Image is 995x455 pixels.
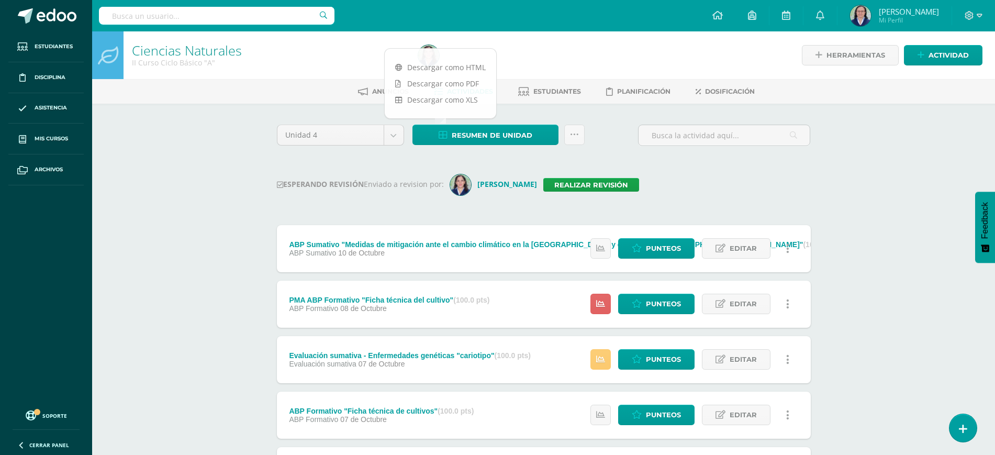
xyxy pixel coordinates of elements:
[453,296,489,304] strong: (100.0 pts)
[495,351,531,360] strong: (100.0 pts)
[132,43,406,58] h1: Ciencias Naturales
[730,405,757,425] span: Editar
[8,93,84,124] a: Asistencia
[975,192,995,263] button: Feedback - Mostrar encuesta
[358,83,409,100] a: Anuncios
[8,31,84,62] a: Estudiantes
[35,104,67,112] span: Asistencia
[35,42,73,51] span: Estudiantes
[618,349,695,370] a: Punteos
[42,412,67,419] span: Soporte
[879,16,939,25] span: Mi Perfil
[518,83,581,100] a: Estudiantes
[533,87,581,95] span: Estudiantes
[385,75,496,92] a: Descargar como PDF
[99,7,334,25] input: Busca un usuario...
[850,5,871,26] img: b70cd412f2b01b862447bda25ceab0f5.png
[29,441,69,449] span: Cerrar panel
[132,41,242,59] a: Ciencias Naturales
[359,360,405,368] span: 07 de Octubre
[372,87,409,95] span: Anuncios
[385,92,496,108] a: Descargar como XLS
[35,165,63,174] span: Archivos
[289,296,489,304] div: PMA ABP Formativo "Ficha técnica del cultivo"
[385,59,496,75] a: Descargar como HTML
[617,87,670,95] span: Planificación
[418,45,439,66] img: 0e4f86142828c9c674330d8c6b666712.png
[35,73,65,82] span: Disciplina
[929,46,969,65] span: Actividad
[618,405,695,425] a: Punteos
[340,415,387,424] span: 07 de Octubre
[438,407,474,415] strong: (100.0 pts)
[277,179,364,189] strong: ESPERANDO REVISIÓN
[730,239,757,258] span: Editar
[13,408,80,422] a: Soporte
[639,125,810,146] input: Busca la actividad aquí...
[450,179,543,189] a: [PERSON_NAME]
[646,239,681,258] span: Punteos
[289,240,839,249] div: ABP Sumativo "Medidas de mitigación ante el cambio climático en la [GEOGRAPHIC_DATA] y campus del...
[618,238,695,259] a: Punteos
[879,6,939,17] span: [PERSON_NAME]
[277,125,404,145] a: Unidad 4
[285,125,376,145] span: Unidad 4
[452,126,532,145] span: Resumen de unidad
[980,202,990,239] span: Feedback
[289,304,338,313] span: ABP Formativo
[8,154,84,185] a: Archivos
[826,46,885,65] span: Herramientas
[340,304,387,313] span: 08 de Octubre
[35,135,68,143] span: Mis cursos
[730,294,757,314] span: Editar
[730,350,757,369] span: Editar
[696,83,755,100] a: Dosificación
[289,351,530,360] div: Evaluación sumativa - Enfermedades genéticas "cariotipo"
[543,178,639,192] a: Realizar revisión
[477,179,537,189] strong: [PERSON_NAME]
[705,87,755,95] span: Dosificación
[802,45,899,65] a: Herramientas
[618,294,695,314] a: Punteos
[646,350,681,369] span: Punteos
[289,407,474,415] div: ABP Formativo "Ficha técnica de cultivos"
[289,415,338,424] span: ABP Formativo
[338,249,385,257] span: 10 de Octubre
[8,124,84,154] a: Mis cursos
[904,45,982,65] a: Actividad
[8,62,84,93] a: Disciplina
[646,294,681,314] span: Punteos
[606,83,670,100] a: Planificación
[364,179,444,189] span: Enviado a revision por:
[289,360,356,368] span: Evaluación sumativa
[289,249,336,257] span: ABP Sumativo
[412,125,558,145] a: Resumen de unidad
[132,58,406,68] div: II Curso Ciclo Básico 'A'
[646,405,681,425] span: Punteos
[450,174,471,195] img: ec3803f39b36cdb5931c16f0ed56d1bb.png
